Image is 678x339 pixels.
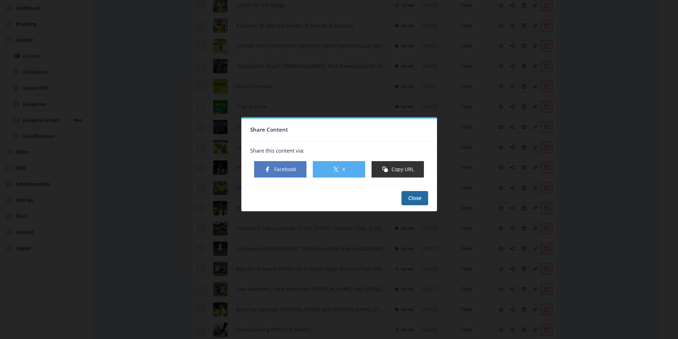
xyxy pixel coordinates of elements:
button: Copy URL [371,161,424,178]
button: X [312,161,366,178]
button: Facebook [254,161,307,178]
nb-card-header: Share Content [242,118,437,141]
p: Share this content via: [250,147,428,154]
button: Close [401,191,428,205]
